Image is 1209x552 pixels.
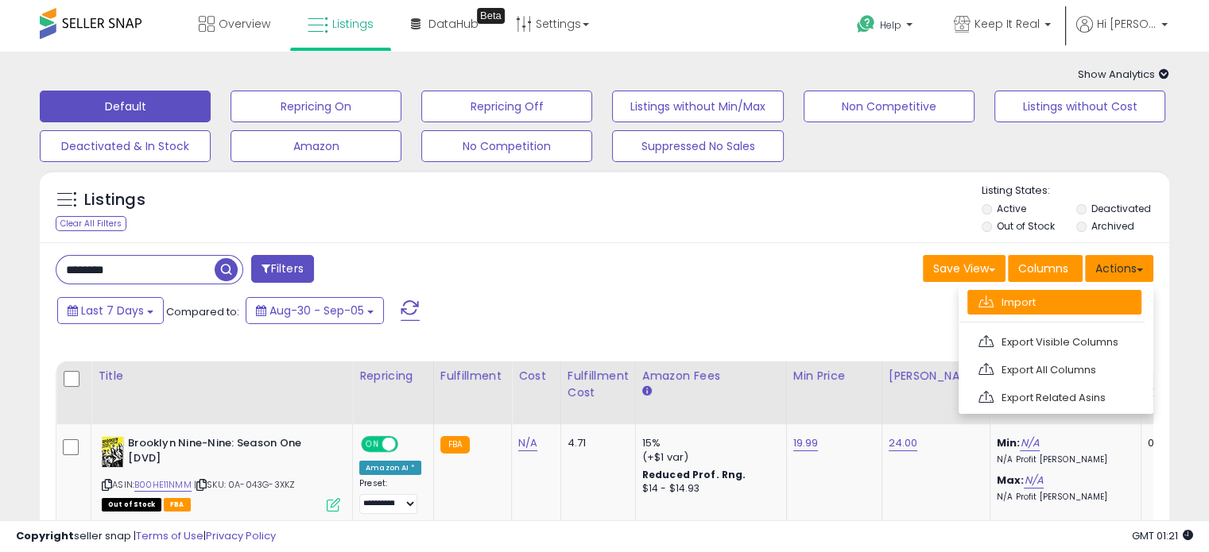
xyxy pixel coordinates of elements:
small: Amazon Fees. [642,384,652,399]
p: Listing States: [982,183,1169,199]
span: All listings that are currently out of stock and unavailable for purchase on Amazon [102,498,161,511]
div: $14 - $14.93 [642,482,774,496]
label: Out of Stock [997,219,1055,233]
span: Aug-30 - Sep-05 [269,303,364,318]
div: 0 [1148,436,1197,450]
div: Clear All Filters [56,216,126,231]
p: N/A Profit [PERSON_NAME] [997,454,1129,465]
a: Privacy Policy [206,528,276,543]
button: Actions [1085,255,1153,282]
a: Help [844,2,928,52]
button: Amazon [231,130,401,162]
a: Export Visible Columns [967,330,1141,354]
span: Help [880,18,901,32]
span: Show Analytics [1078,67,1169,82]
a: N/A [1024,473,1043,488]
button: Deactivated & In Stock [40,130,211,162]
span: Compared to: [166,304,239,319]
span: Overview [219,16,270,32]
div: 4.71 [568,436,623,450]
p: N/A Profit [PERSON_NAME] [997,492,1129,503]
button: Filters [251,255,313,283]
span: | SKU: 0A-043G-3XKZ [194,478,295,491]
th: The percentage added to the cost of goods (COGS) that forms the calculator for Min & Max prices. [990,361,1141,424]
button: Aug-30 - Sep-05 [246,297,384,324]
div: Min Price [793,368,875,384]
div: 15% [642,436,774,450]
a: 24.00 [889,435,918,451]
div: Amazon AI * [359,461,421,475]
span: Hi [PERSON_NAME] [1097,16,1157,32]
span: Last 7 Days [81,303,144,318]
div: Repricing [359,368,427,384]
div: Preset: [359,478,421,514]
span: Listings [332,16,374,32]
b: Min: [997,435,1021,450]
div: ASIN: [102,436,340,510]
a: B00HE11NMM [134,478,192,492]
a: Export All Columns [967,357,1141,382]
a: N/A [1020,435,1039,451]
button: Columns [1008,255,1083,282]
span: Keep It Real [975,16,1040,32]
span: 2025-09-13 01:21 GMT [1132,528,1193,543]
button: Repricing Off [421,91,592,122]
span: OFF [396,438,421,451]
button: Non Competitive [804,91,975,122]
label: Deactivated [1091,202,1150,215]
a: N/A [518,435,537,451]
a: Terms of Use [136,528,203,543]
button: Suppressed No Sales [612,130,783,162]
small: FBA [440,436,470,454]
button: Default [40,91,211,122]
b: Brooklyn Nine-Nine: Season One [DVD] [128,436,321,469]
b: Max: [997,473,1025,488]
button: Listings without Min/Max [612,91,783,122]
button: No Competition [421,130,592,162]
div: Title [98,368,346,384]
div: Cost [518,368,554,384]
button: Save View [923,255,1006,282]
span: DataHub [428,16,479,32]
h5: Listings [84,189,145,211]
i: Get Help [856,14,876,34]
div: (+$1 var) [642,450,774,465]
div: Amazon Fees [642,368,780,384]
b: Reduced Prof. Rng. [642,468,746,481]
label: Archived [1091,219,1133,233]
button: Last 7 Days [57,297,164,324]
a: Export Related Asins [967,385,1141,410]
button: Listings without Cost [994,91,1165,122]
label: Active [997,202,1026,215]
a: 19.99 [793,435,819,451]
span: FBA [164,498,191,511]
a: Hi [PERSON_NAME] [1076,16,1168,52]
div: seller snap | | [16,529,276,544]
div: Fulfillment [440,368,505,384]
a: Import [967,290,1141,315]
img: 51mTls807-L._SL40_.jpg [102,436,124,468]
div: [PERSON_NAME] [889,368,983,384]
div: Fulfillment Cost [568,368,629,401]
div: Tooltip anchor [477,8,505,24]
strong: Copyright [16,528,74,543]
button: Repricing On [231,91,401,122]
span: ON [362,438,382,451]
span: Columns [1018,261,1068,276]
